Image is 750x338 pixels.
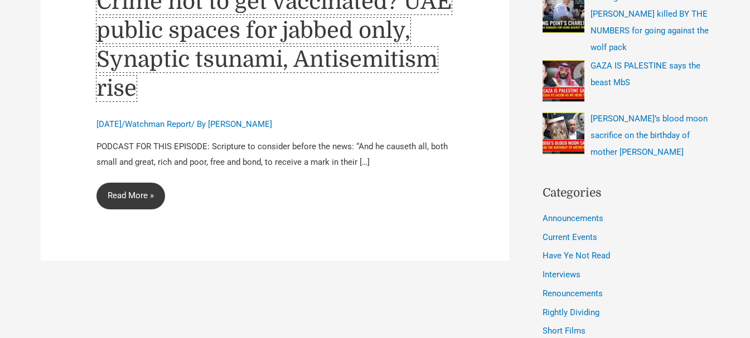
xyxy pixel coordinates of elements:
[543,326,586,336] a: Short Films
[96,119,453,131] div: / / By
[543,184,710,202] h2: Categories
[96,119,122,129] span: [DATE]
[543,270,580,280] a: Interviews
[543,213,603,223] a: Announcements
[543,307,599,317] a: Rightly Dividing
[125,119,191,129] a: Watchman Report
[543,232,597,242] a: Current Events
[591,61,700,87] a: GAZA IS PALESTINE says the beast MbS
[543,288,603,298] a: Renouncements
[96,183,165,209] a: Read More »
[208,119,272,129] a: [PERSON_NAME]
[591,114,708,157] a: [PERSON_NAME]’s blood moon sacrifice on the birthday of mother [PERSON_NAME]
[96,139,453,170] p: PODCAST FOR THIS EPISODE: Scripture to consider before the news: “And he causeth all, both small ...
[543,251,610,261] a: Have Ye Not Read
